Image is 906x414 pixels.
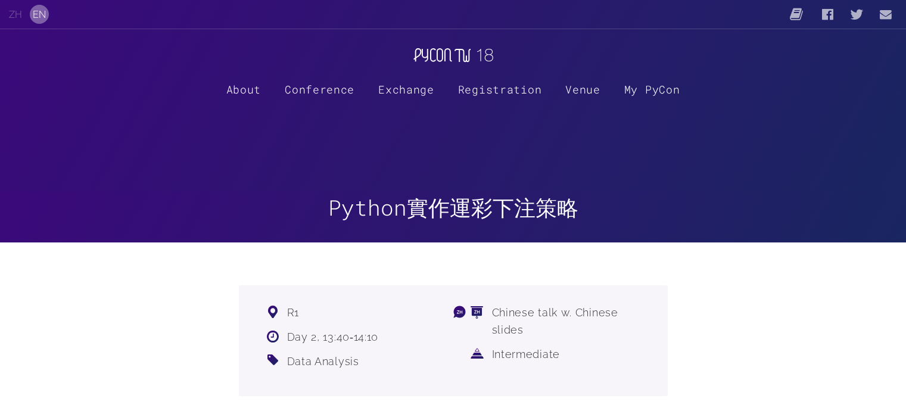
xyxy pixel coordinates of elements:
[9,9,22,20] a: ZH
[287,353,449,371] span: Data Analysis
[449,304,485,322] dfn: Language:
[378,70,434,108] label: Exchange
[226,70,261,108] a: About
[285,70,354,108] label: Conference
[244,304,280,322] dfn: Location:
[287,329,449,346] span: Day 2, 13:40‑14:10
[6,5,25,24] button: ZH
[492,346,653,363] span: Intermediate
[458,70,541,108] label: Registration
[492,304,653,339] span: Chinese talk w. Chinese slides
[244,329,280,346] dfn: Slot:
[244,352,280,369] dfn: Category:
[30,5,49,24] button: EN
[287,304,449,322] span: R1
[449,346,485,363] dfn: Python Level:
[565,70,600,108] a: Venue
[624,70,680,108] a: My PyCon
